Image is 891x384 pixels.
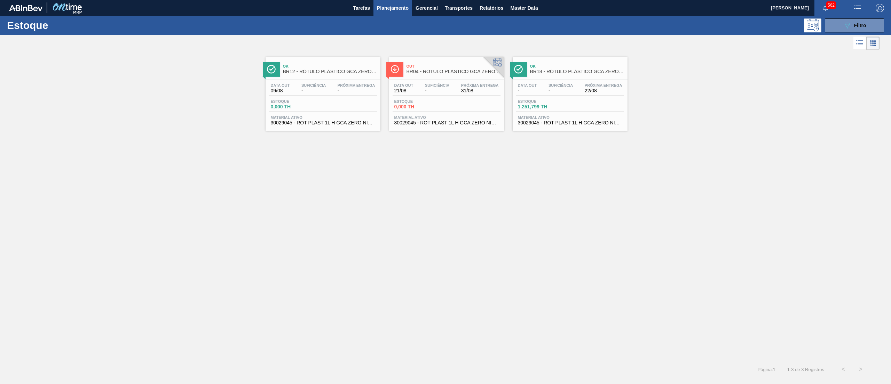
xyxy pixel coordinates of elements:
[271,115,375,120] span: Material ativo
[585,83,622,87] span: Próxima Entrega
[549,83,573,87] span: Suficiência
[271,88,290,93] span: 09/08
[786,367,824,372] span: 1 - 3 de 3 Registros
[876,4,884,12] img: Logout
[461,83,499,87] span: Próxima Entrega
[814,3,837,13] button: Notificações
[394,88,413,93] span: 21/08
[549,88,573,93] span: -
[391,65,399,74] img: Ícone
[384,52,507,131] a: ÍconeOutBR04 - RÓTULO PLÁSTICO GCA ZERO 1L HData out21/08Suficiência-Próxima Entrega31/08Estoque0...
[301,83,326,87] span: Suficiência
[7,21,115,29] h1: Estoque
[301,88,326,93] span: -
[353,4,370,12] span: Tarefas
[416,4,438,12] span: Gerencial
[9,5,42,11] img: TNhmsLtSVTkK8tSr43FrP2fwEKptu5GPRR3wAAAABJRU5ErkJggg==
[338,88,375,93] span: -
[518,120,622,125] span: 30029045 - ROT PLAST 1L H GCA ZERO NIV24
[445,4,473,12] span: Transportes
[758,367,775,372] span: Página : 1
[507,52,631,131] a: ÍconeOkBR18 - RÓTULO PLÁSTICO GCA ZERO 1L HData out-Suficiência-Próxima Entrega22/08Estoque1.251,...
[518,104,567,109] span: 1.251,799 TH
[825,18,884,32] button: Filtro
[853,4,862,12] img: userActions
[283,69,377,74] span: BR12 - RÓTULO PLÁSTICO GCA ZERO 1L H
[854,23,866,28] span: Filtro
[826,1,836,9] span: 562
[394,120,499,125] span: 30029045 - ROT PLAST 1L H GCA ZERO NIV24
[394,99,443,103] span: Estoque
[804,18,821,32] div: Pogramando: nenhum usuário selecionado
[271,104,320,109] span: 0,000 TH
[271,99,320,103] span: Estoque
[425,88,449,93] span: -
[853,37,866,50] div: Visão em Lista
[338,83,375,87] span: Próxima Entrega
[394,83,413,87] span: Data out
[852,361,869,378] button: >
[480,4,503,12] span: Relatórios
[518,99,567,103] span: Estoque
[407,64,500,68] span: Out
[377,4,409,12] span: Planejamento
[530,69,624,74] span: BR18 - RÓTULO PLÁSTICO GCA ZERO 1L H
[518,88,537,93] span: -
[407,69,500,74] span: BR04 - RÓTULO PLÁSTICO GCA ZERO 1L H
[518,115,622,120] span: Material ativo
[866,37,880,50] div: Visão em Cards
[835,361,852,378] button: <
[267,65,276,74] img: Ícone
[510,4,538,12] span: Master Data
[394,115,499,120] span: Material ativo
[394,104,443,109] span: 0,000 TH
[585,88,622,93] span: 22/08
[260,52,384,131] a: ÍconeOkBR12 - RÓTULO PLÁSTICO GCA ZERO 1L HData out09/08Suficiência-Próxima Entrega-Estoque0,000 ...
[425,83,449,87] span: Suficiência
[271,120,375,125] span: 30029045 - ROT PLAST 1L H GCA ZERO NIV24
[461,88,499,93] span: 31/08
[530,64,624,68] span: Ok
[271,83,290,87] span: Data out
[283,64,377,68] span: Ok
[514,65,523,74] img: Ícone
[518,83,537,87] span: Data out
